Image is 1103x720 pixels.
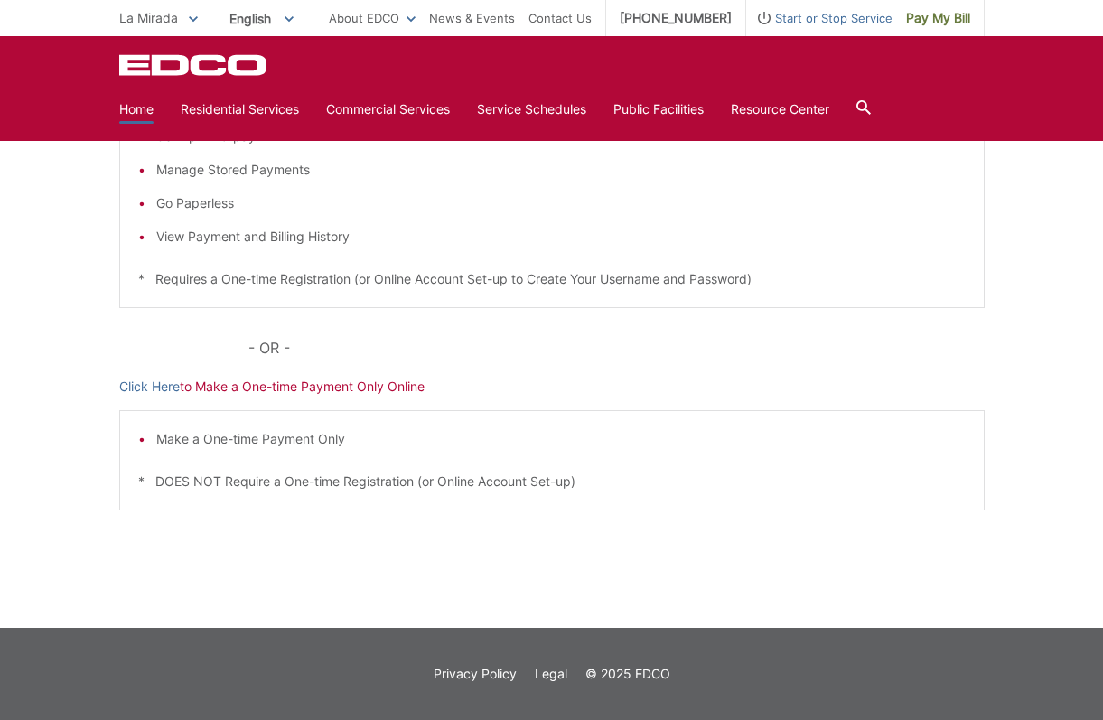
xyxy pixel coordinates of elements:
p: © 2025 EDCO [585,664,670,684]
span: English [216,4,307,33]
p: * Requires a One-time Registration (or Online Account Set-up to Create Your Username and Password) [138,269,966,289]
a: About EDCO [329,8,416,28]
span: La Mirada [119,10,178,25]
a: Service Schedules [477,99,586,119]
a: Public Facilities [613,99,704,119]
a: Home [119,99,154,119]
a: Commercial Services [326,99,450,119]
a: EDCD logo. Return to the homepage. [119,54,269,76]
li: View Payment and Billing History [156,227,966,247]
li: Make a One-time Payment Only [156,429,966,449]
p: * DOES NOT Require a One-time Registration (or Online Account Set-up) [138,472,966,491]
a: News & Events [429,8,515,28]
a: Privacy Policy [434,664,517,684]
a: Click Here [119,377,180,397]
a: Resource Center [731,99,829,119]
a: Residential Services [181,99,299,119]
span: Pay My Bill [906,8,970,28]
a: Legal [535,664,567,684]
li: Go Paperless [156,193,966,213]
li: Manage Stored Payments [156,160,966,180]
a: Contact Us [528,8,592,28]
p: - OR - [248,335,984,360]
p: to Make a One-time Payment Only Online [119,377,985,397]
